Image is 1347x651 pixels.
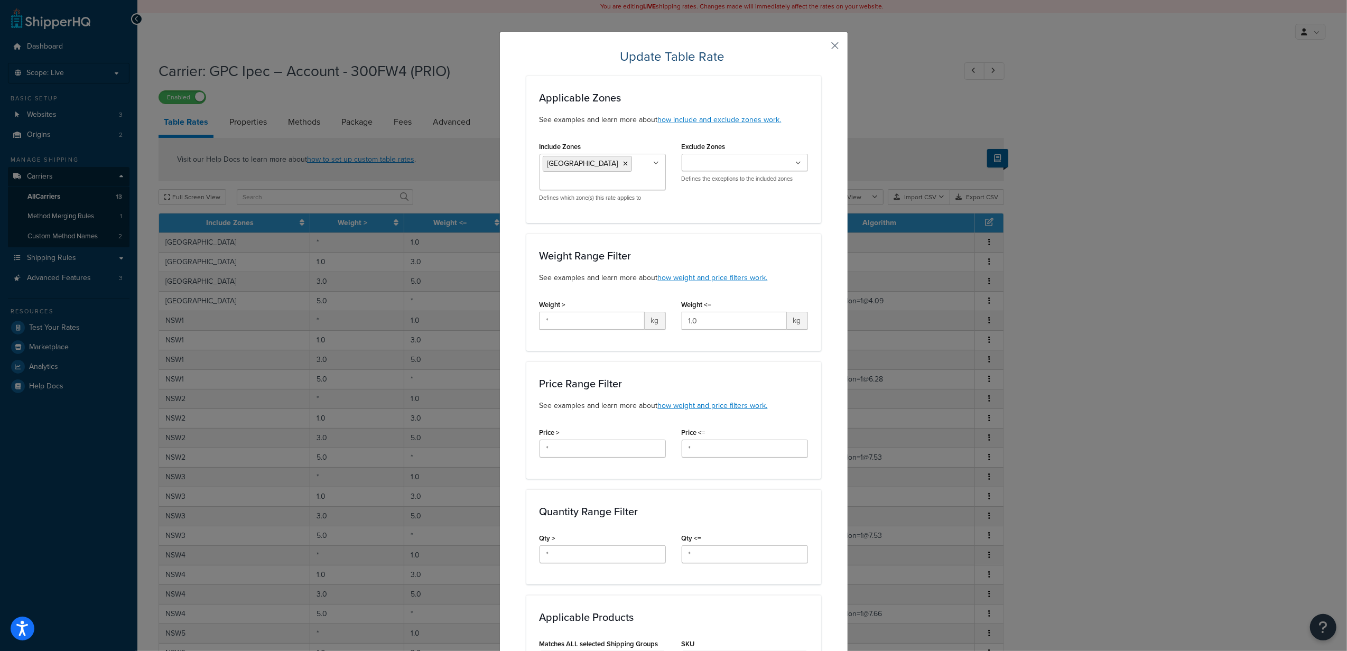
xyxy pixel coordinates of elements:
span: kg [787,312,808,330]
h3: Price Range Filter [540,378,808,389]
label: Qty > [540,534,556,542]
label: SKU [682,640,695,648]
a: how weight and price filters work. [658,272,768,283]
p: See examples and learn more about [540,114,808,126]
p: Defines the exceptions to the included zones [682,175,808,183]
label: Weight > [540,301,566,309]
p: Defines which zone(s) this rate applies to [540,194,666,202]
span: kg [645,312,666,330]
p: See examples and learn more about [540,400,808,412]
a: how weight and price filters work. [658,400,768,411]
h3: Quantity Range Filter [540,506,808,517]
h3: Applicable Products [540,611,808,623]
label: Include Zones [540,143,581,151]
label: Price > [540,429,560,436]
p: See examples and learn more about [540,272,808,284]
label: Price <= [682,429,706,436]
label: Matches ALL selected Shipping Groups [540,640,658,648]
label: Weight <= [682,301,712,309]
span: [GEOGRAPHIC_DATA] [547,158,618,169]
label: Exclude Zones [682,143,726,151]
h3: Applicable Zones [540,92,808,104]
label: Qty <= [682,534,702,542]
a: how include and exclude zones work. [658,114,782,125]
h2: Update Table Rate [526,48,821,65]
h3: Weight Range Filter [540,250,808,262]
